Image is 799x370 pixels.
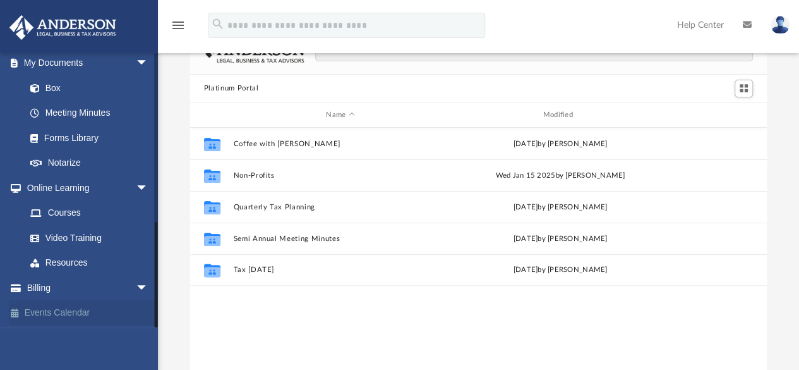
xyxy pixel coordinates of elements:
span: arrow_drop_down [136,51,161,77]
div: Modified [453,109,668,121]
button: Semi Annual Meeting Minutes [233,235,447,243]
div: Wed Jan 15 2025 by [PERSON_NAME] [453,170,667,182]
span: arrow_drop_down [136,275,161,301]
a: Notarize [18,151,161,176]
img: Anderson Advisors Platinum Portal [6,15,120,40]
div: [DATE] by [PERSON_NAME] [453,264,667,276]
div: [DATE] by [PERSON_NAME] [453,139,667,150]
button: Quarterly Tax Planning [233,203,447,211]
a: Box [18,75,155,101]
a: Meeting Minutes [18,101,161,126]
button: Tax [DATE] [233,266,447,274]
i: menu [171,18,186,33]
button: Non-Profits [233,171,447,180]
a: Forms Library [18,125,155,151]
a: Resources [18,250,161,276]
button: Coffee with [PERSON_NAME] [233,140,447,148]
div: [DATE] by [PERSON_NAME] [453,233,667,245]
span: arrow_drop_down [136,175,161,201]
div: id [196,109,227,121]
a: My Documentsarrow_drop_down [9,51,161,76]
a: Events Calendar [9,300,167,326]
a: Online Learningarrow_drop_down [9,175,161,200]
div: [DATE] by [PERSON_NAME] [453,202,667,213]
a: Video Training [18,225,155,250]
a: menu [171,24,186,33]
button: Switch to Grid View [735,80,754,97]
img: User Pic [771,16,790,34]
i: search [211,17,225,31]
div: Name [232,109,447,121]
button: Platinum Portal [204,83,259,94]
a: Billingarrow_drop_down [9,275,167,300]
a: Courses [18,200,161,226]
div: id [673,109,761,121]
